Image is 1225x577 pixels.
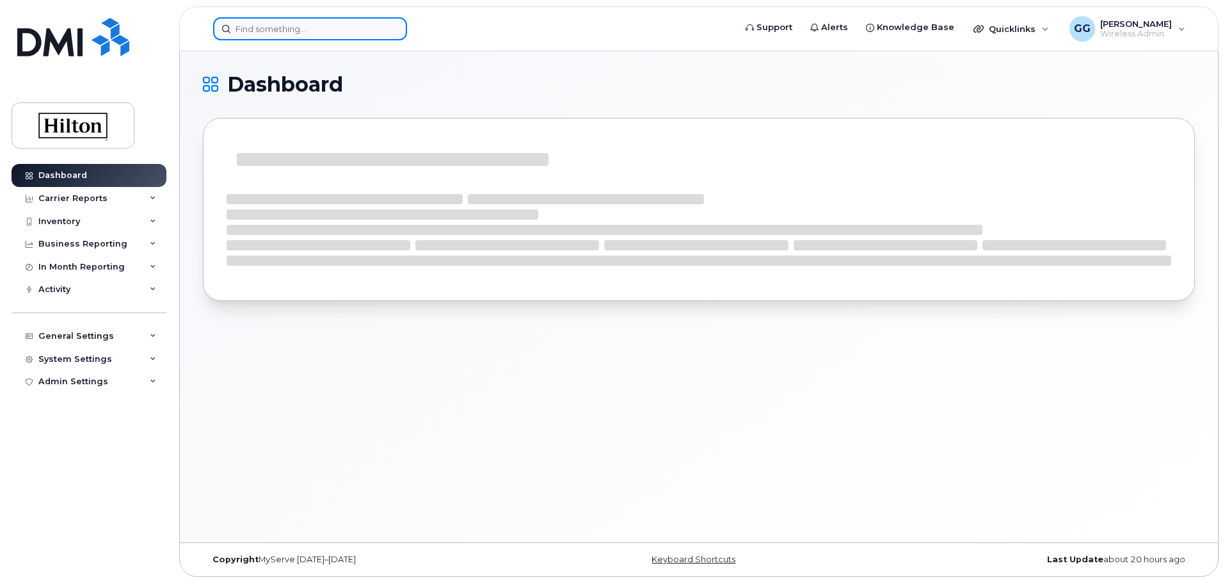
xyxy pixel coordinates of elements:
strong: Copyright [212,555,259,564]
div: MyServe [DATE]–[DATE] [203,555,534,565]
div: about 20 hours ago [864,555,1195,565]
span: Dashboard [227,75,343,94]
strong: Last Update [1047,555,1103,564]
a: Keyboard Shortcuts [652,555,735,564]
